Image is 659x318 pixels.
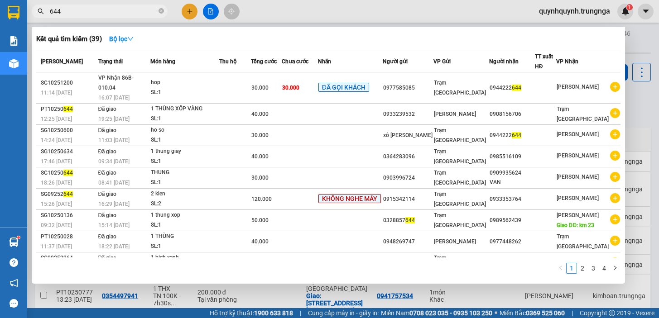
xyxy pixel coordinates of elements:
span: 18:22 [DATE] [98,243,130,250]
div: PT10250 [41,104,96,114]
span: Trạm [GEOGRAPHIC_DATA] [557,106,609,122]
span: 644 [512,132,521,138]
span: 18:26 [DATE] [41,180,72,186]
div: 2 kien [151,189,219,199]
span: [PERSON_NAME] [557,174,599,180]
img: solution-icon [9,36,19,46]
div: 0985516109 [490,152,534,161]
div: THUNG [151,168,219,178]
div: PT10250028 [41,232,96,242]
div: SL: 1 [151,157,219,166]
span: Đã giao [98,170,117,176]
span: Đã giao [98,255,117,261]
div: 0909935624 [490,168,534,178]
span: Trạm [GEOGRAPHIC_DATA] [557,233,609,250]
img: warehouse-icon [9,237,19,247]
span: Trạm [GEOGRAPHIC_DATA] [434,170,486,186]
span: plus-circle [610,193,620,203]
li: 1 [566,263,577,274]
li: 3 [588,263,599,274]
span: 644 [63,106,73,112]
span: 30.000 [251,175,269,181]
div: xô [PERSON_NAME] [383,131,433,140]
span: plus-circle [610,108,620,118]
span: 15:14 [DATE] [98,222,130,228]
span: Đã giao [98,233,117,240]
span: [PERSON_NAME] [434,238,476,245]
span: Trạm [GEOGRAPHIC_DATA] [434,148,486,165]
div: SG09252 [41,190,96,199]
button: left [555,263,566,274]
span: 644 [63,191,73,197]
div: 1 THÙNG XỐP VÀNG [151,104,219,114]
div: 1 bịch xanh [151,253,219,263]
div: SG10250600 [41,126,96,135]
span: 19:25 [DATE] [98,116,130,122]
span: [PERSON_NAME] [41,58,83,65]
span: plus-circle [610,129,620,139]
span: right [612,265,618,271]
span: Người nhận [489,58,519,65]
span: question-circle [10,258,18,267]
span: Người gửi [383,58,408,65]
span: left [558,265,563,271]
span: Đã giao [98,127,117,133]
span: Trạm [GEOGRAPHIC_DATA] [434,80,486,96]
div: 0989562439 [490,216,534,225]
div: 0933353764 [490,195,534,204]
div: 0364283096 [383,152,433,161]
span: 11:14 [DATE] [41,90,72,96]
img: logo-vxr [8,6,19,19]
div: 0328857 [383,216,433,225]
div: 1 thung xop [151,210,219,220]
span: 644 [63,170,73,176]
div: SL: 1 [151,220,219,230]
li: Previous Page [555,263,566,274]
div: VAN [490,178,534,187]
span: KHÔNG NGHE MÁY [318,194,381,203]
span: Thu hộ [219,58,236,65]
span: 16:07 [DATE] [98,95,130,101]
span: VP Gửi [433,58,451,65]
span: Nhãn [318,58,331,65]
div: SL: 1 [151,135,219,145]
button: right [610,263,621,274]
div: SG10250634 [41,147,96,157]
div: 0908156706 [490,109,534,119]
div: 0944222 [490,131,534,140]
span: [PERSON_NAME] [557,152,599,159]
input: Tìm tên, số ĐT hoặc mã đơn [50,6,157,16]
div: 0903996724 [383,173,433,183]
span: 40.000 [251,238,269,245]
span: 08:41 [DATE] [98,180,130,186]
strong: Bộ lọc [109,35,134,43]
span: [PERSON_NAME] [557,131,599,138]
span: 40.000 [251,111,269,117]
span: close-circle [159,8,164,14]
span: VP Nhận 86B-010.04 [98,75,134,91]
div: SL: 1 [151,88,219,98]
span: 50.000 [251,217,269,223]
span: Trạm [GEOGRAPHIC_DATA] [434,255,486,271]
span: 644 [512,85,521,91]
span: 120.000 [251,196,272,202]
span: [PERSON_NAME] [557,212,599,218]
li: Next Page [610,263,621,274]
div: ho so [151,125,219,135]
span: plus-circle [610,82,620,92]
span: [PERSON_NAME] [557,84,599,90]
span: 16:29 [DATE] [98,201,130,207]
button: Bộ lọcdown [102,32,141,46]
div: SG10250136 [41,211,96,220]
span: 17:46 [DATE] [41,158,72,165]
span: down [127,36,134,42]
span: Tổng cước [251,58,277,65]
span: Đã giao [98,106,117,112]
span: 30.000 [251,85,269,91]
span: [PERSON_NAME] [434,111,476,117]
span: 40.000 [251,153,269,160]
span: Trạm [GEOGRAPHIC_DATA] [434,212,486,228]
span: plus-circle [610,214,620,224]
span: Trạm [GEOGRAPHIC_DATA] [434,127,486,143]
span: Đã giao [98,212,117,218]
